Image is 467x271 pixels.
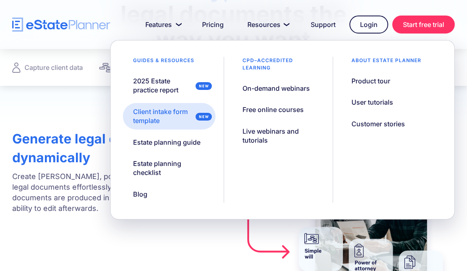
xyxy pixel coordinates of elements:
a: home [12,18,110,32]
div: Capture client data [24,62,83,73]
div: Guides & resources [123,57,205,68]
div: Estate planning guide [133,138,200,147]
a: On-demand webinars [232,80,320,97]
div: Customer stories [351,119,405,128]
a: Estate planning checklist [123,155,216,181]
a: Estate planning guide [123,134,211,151]
p: Create [PERSON_NAME], power of attorney, and other legal documents effortlessly with a few clicks... [12,171,220,214]
div: On-demand webinars [242,84,310,93]
a: Blog [123,186,158,203]
a: Login [349,16,388,34]
a: Resources [238,16,297,33]
div: Estate planning checklist [133,159,205,177]
a: Product tour [341,72,400,90]
a: Pricing [192,16,233,33]
div: Blog [133,190,147,199]
div: Free online courses [242,105,304,114]
a: Client intake form template [123,103,216,130]
strong: Generate legal documents dynamically [12,131,181,166]
a: 2025 Estate practice report [123,72,216,99]
div: 2025 Estate practice report [133,76,191,95]
div: Client intake form template [133,107,191,125]
a: User tutorials [341,94,403,111]
div: CPD–accredited learning [232,57,325,76]
div: Live webinars and tutorials [242,127,315,145]
a: Customer stories [341,115,415,132]
a: Support [301,16,345,33]
div: About estate planner [341,57,431,68]
div: Product tour [351,76,390,85]
a: Start free trial [392,16,455,34]
a: Create estate plans [99,49,175,86]
a: Live webinars and tutorials [232,123,325,149]
a: Features [136,16,188,33]
a: Capture client data [12,49,83,86]
div: User tutorials [351,98,393,107]
a: Free online courses [232,101,314,118]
